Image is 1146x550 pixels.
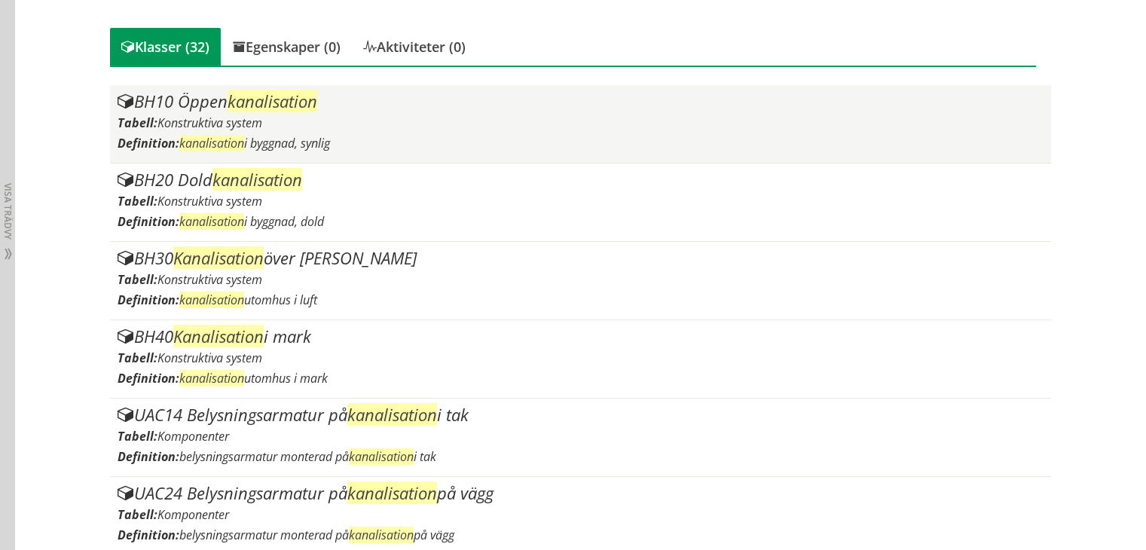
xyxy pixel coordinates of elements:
[173,325,264,347] span: Kanalisation
[179,370,328,387] span: utomhus i mark
[118,448,179,465] label: Definition:
[118,249,1044,267] div: BH30 över [PERSON_NAME]
[118,406,1044,424] div: UAC14 Belysningsarmatur på i tak
[179,527,454,543] span: belysningsarmatur monterad på på vägg
[157,506,229,523] span: Komponenter
[118,213,179,230] label: Definition:
[179,213,324,230] span: i byggnad, dold
[118,171,1044,189] div: BH20 Dold
[349,448,414,465] span: kanalisation
[118,271,157,288] label: Tabell:
[347,403,437,426] span: kanalisation
[179,292,244,308] span: kanalisation
[173,246,264,269] span: Kanalisation
[347,481,437,504] span: kanalisation
[179,213,244,230] span: kanalisation
[179,448,436,465] span: belysningsarmatur monterad på i tak
[157,115,262,131] span: Konstruktiva system
[118,350,157,366] label: Tabell:
[118,93,1044,111] div: BH10 Öppen
[118,484,1044,503] div: UAC24 Belysningsarmatur på på vägg
[157,271,262,288] span: Konstruktiva system
[228,90,317,112] span: kanalisation
[349,527,414,543] span: kanalisation
[118,115,157,131] label: Tabell:
[118,193,157,209] label: Tabell:
[118,135,179,151] label: Definition:
[179,135,244,151] span: kanalisation
[157,350,262,366] span: Konstruktiva system
[221,28,352,66] div: Egenskaper (0)
[157,193,262,209] span: Konstruktiva system
[110,28,221,66] div: Klasser (32)
[179,135,330,151] span: i byggnad, synlig
[3,183,12,240] span: Visa trädvy
[118,527,179,543] label: Definition:
[157,428,229,445] span: Komponenter
[118,428,157,445] label: Tabell:
[118,506,157,523] label: Tabell:
[179,370,244,387] span: kanalisation
[118,370,179,387] label: Definition:
[212,168,302,191] span: kanalisation
[352,28,477,66] div: Aktiviteter (0)
[118,292,179,308] label: Definition:
[118,328,1044,346] div: BH40 i mark
[179,292,317,308] span: utomhus i luft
